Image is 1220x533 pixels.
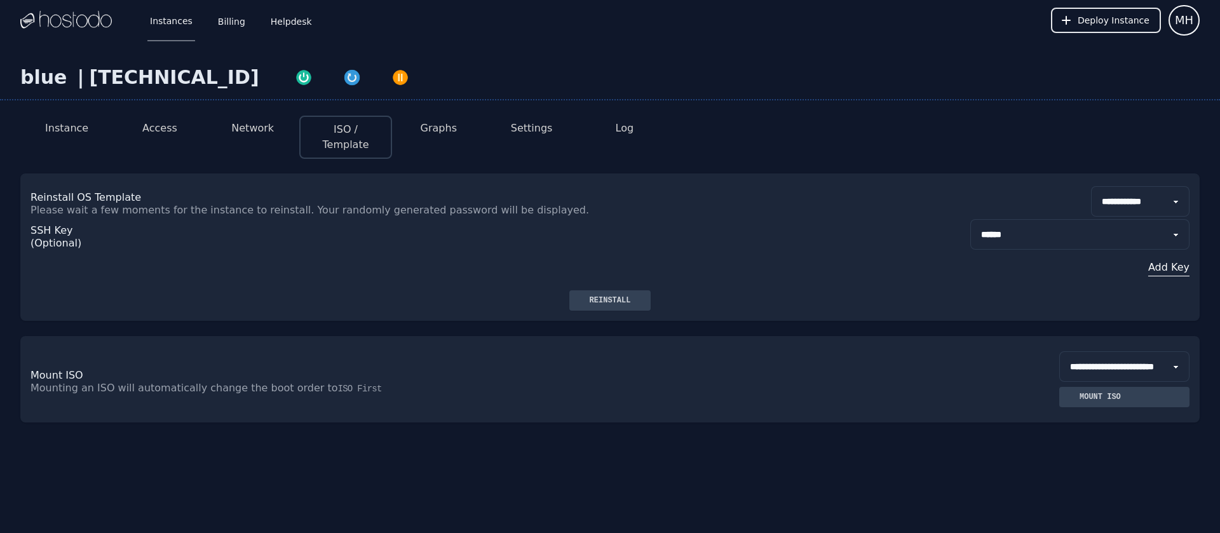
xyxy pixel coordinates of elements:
button: Log [616,121,634,136]
button: Deploy Instance [1051,8,1161,33]
span: Deploy Instance [1078,14,1149,27]
div: [TECHNICAL_ID] [89,66,259,89]
div: Reinstall [579,295,641,306]
p: SSH Key (Optional) [30,224,79,250]
p: Mount ISO [30,369,610,382]
p: Reinstall OS Template [30,191,610,204]
button: Restart [328,66,376,86]
img: Power On [295,69,313,86]
button: Power On [280,66,328,86]
button: Settings [511,121,553,136]
img: Restart [343,69,361,86]
span: MH [1175,11,1193,29]
button: Mount ISO [1059,387,1189,407]
button: Add Key [970,260,1189,275]
div: blue [20,66,72,89]
button: Access [142,121,177,136]
img: Power Off [391,69,409,86]
button: Reinstall [569,290,651,311]
button: Power Off [376,66,424,86]
button: Graphs [421,121,457,136]
p: Mounting an ISO will automatically change the boot order to [30,382,610,395]
img: Logo [20,11,112,30]
button: Instance [45,121,88,136]
button: ISO / Template [311,122,381,152]
div: Mount ISO [1069,392,1131,402]
button: Network [231,121,274,136]
p: Please wait a few moments for the instance to reinstall. Your randomly generated password will be... [30,204,610,217]
span: ISO First [337,384,381,394]
div: | [72,66,89,89]
button: User menu [1169,5,1200,36]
